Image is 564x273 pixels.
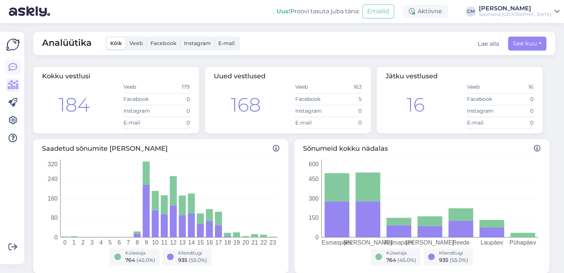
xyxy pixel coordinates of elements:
span: Uued vestlused [214,72,265,80]
td: E-mail [295,117,328,129]
td: E-mail [467,117,500,129]
tspan: 0 [54,234,58,240]
tspan: 5 [108,239,112,245]
div: Külastaja [125,250,155,256]
tspan: 8 [136,239,139,245]
span: Analüütika [42,36,92,51]
span: Jätku vestlused [386,72,438,80]
tspan: Laupäev [480,239,503,245]
div: Klienditugi [439,250,468,256]
tspan: Reede [452,239,469,245]
div: 168 [231,91,261,119]
div: Proovi tasuta juba täna: [276,7,359,16]
tspan: 600 [309,161,318,167]
tspan: 13 [179,239,186,245]
td: Facebook [467,93,500,105]
span: ( 55.0 %) [189,257,207,263]
td: 163 [328,81,362,93]
tspan: 10 [152,239,159,245]
tspan: 20 [242,239,249,245]
span: 764 [386,257,396,263]
span: ( 45.0 %) [397,257,416,263]
td: Veeb [123,81,157,93]
tspan: 240 [48,176,58,182]
td: 5 [328,93,362,105]
span: Instagram [184,40,211,47]
b: Uus! [276,8,290,15]
span: 764 [125,257,135,263]
button: See kuu [508,37,546,51]
tspan: 450 [309,176,318,182]
tspan: 1 [72,239,76,245]
tspan: Pühapäev [509,239,536,245]
td: Veeb [295,81,328,93]
tspan: Esmaspäev [321,239,352,245]
tspan: 300 [309,195,318,201]
td: 0 [157,105,190,117]
td: Veeb [467,81,500,93]
tspan: 11 [161,239,168,245]
div: Aktiivne [403,5,448,18]
tspan: 18 [224,239,231,245]
tspan: 0 [315,234,318,240]
tspan: [PERSON_NAME] [405,239,454,246]
tspan: 15 [197,239,204,245]
span: Facebook [150,40,177,47]
tspan: 2 [81,239,85,245]
tspan: 21 [251,239,258,245]
tspan: 160 [48,195,58,201]
span: Veeb [129,40,143,47]
div: 184 [59,91,90,119]
td: 0 [328,117,362,129]
button: Lae alla [478,40,499,48]
div: Klienditugi [178,250,207,256]
tspan: 12 [170,239,177,245]
td: 179 [157,81,190,93]
td: 0 [500,93,534,105]
tspan: 4 [100,239,103,245]
td: 16 [500,81,534,93]
span: E-mail [218,40,235,47]
div: Sportland [GEOGRAPHIC_DATA] [479,11,551,17]
td: 0 [157,117,190,129]
tspan: 3 [90,239,94,245]
tspan: 16 [206,239,213,245]
span: 935 [439,257,448,263]
span: ( 45.0 %) [136,257,155,263]
td: Instagram [295,105,328,117]
tspan: 22 [260,239,267,245]
td: Instagram [123,105,157,117]
tspan: 14 [188,239,195,245]
div: Külastaja [386,250,416,256]
tspan: 9 [145,239,148,245]
tspan: 7 [126,239,130,245]
tspan: 17 [215,239,222,245]
span: 935 [178,257,187,263]
button: Emailid [362,4,394,18]
tspan: 0 [63,239,67,245]
td: Facebook [295,93,328,105]
span: ( 55.0 %) [450,257,468,263]
td: 0 [328,105,362,117]
div: 16 [407,91,425,119]
td: 0 [157,93,190,105]
tspan: 150 [309,215,318,221]
span: Sõnumeid kokku nädalas [303,144,540,154]
td: Instagram [467,105,500,117]
tspan: 320 [48,161,58,167]
tspan: 80 [51,215,58,221]
td: E-mail [123,117,157,129]
tspan: 19 [233,239,240,245]
div: [PERSON_NAME] [479,6,551,11]
span: Kokku vestlusi [42,72,90,80]
span: Kõik [110,40,122,47]
div: CM [466,6,476,17]
tspan: 23 [269,239,276,245]
td: Facebook [123,93,157,105]
tspan: 6 [118,239,121,245]
td: 0 [500,105,534,117]
tspan: Kolmapäev [384,239,414,245]
td: 0 [500,117,534,129]
a: [PERSON_NAME]Sportland [GEOGRAPHIC_DATA] [479,6,560,17]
